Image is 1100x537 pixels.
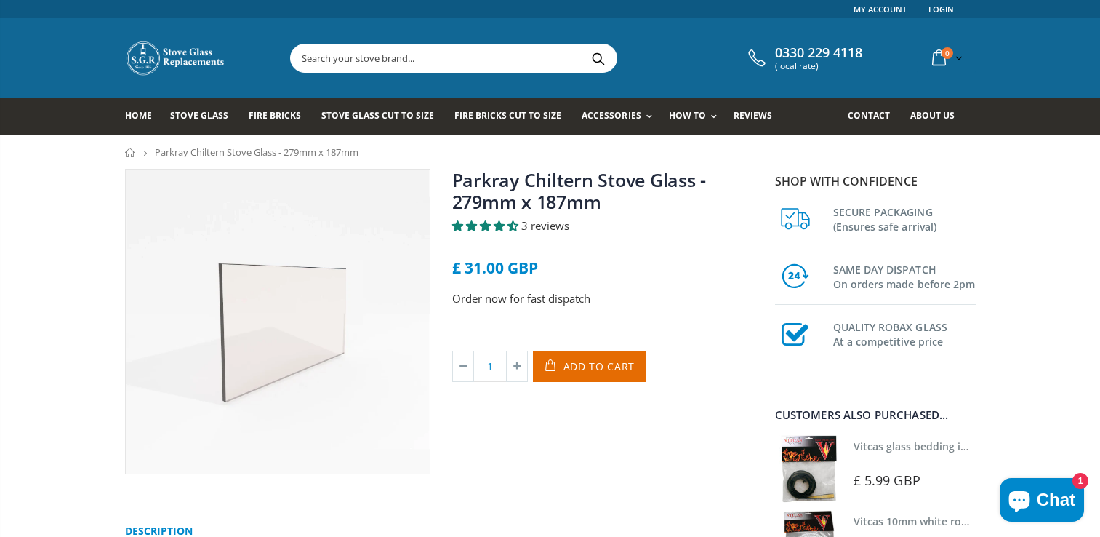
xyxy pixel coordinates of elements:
[170,109,228,122] span: Stove Glass
[669,109,706,122] span: How To
[563,359,635,373] span: Add to Cart
[155,146,358,159] span: Parkray Chiltern Stove Glass - 279mm x 187mm
[854,472,920,489] span: £ 5.99 GBP
[452,218,521,233] span: 4.67 stars
[452,290,758,307] p: Order now for fast dispatch
[669,98,724,135] a: How To
[582,98,659,135] a: Accessories
[170,98,239,135] a: Stove Glass
[533,351,647,382] button: Add to Cart
[910,98,965,135] a: About us
[942,47,953,59] span: 0
[125,148,136,157] a: Home
[833,260,976,292] h3: SAME DAY DISPATCH On orders made before 2pm
[775,61,862,71] span: (local rate)
[775,45,862,61] span: 0330 229 4118
[833,317,976,349] h3: QUALITY ROBAX GLASS At a competitive price
[833,202,976,234] h3: SECURE PACKAGING (Ensures safe arrival)
[926,44,965,72] a: 0
[126,170,430,474] img: verywiderectangularstoveglass_1294fa11-c704-47a4-b727-81edfb9f622a_800x_crop_center.webp
[775,435,843,503] img: Vitcas stove glass bedding in tape
[734,109,772,122] span: Reviews
[521,218,569,233] span: 3 reviews
[734,98,783,135] a: Reviews
[775,172,976,190] p: Shop with confidence
[452,258,538,278] span: £ 31.00 GBP
[454,109,561,122] span: Fire Bricks Cut To Size
[125,98,163,135] a: Home
[321,98,445,135] a: Stove Glass Cut To Size
[910,109,955,122] span: About us
[848,98,901,135] a: Contact
[249,109,301,122] span: Fire Bricks
[582,109,641,122] span: Accessories
[582,44,615,72] button: Search
[125,109,152,122] span: Home
[452,167,707,214] a: Parkray Chiltern Stove Glass - 279mm x 187mm
[848,109,890,122] span: Contact
[454,98,572,135] a: Fire Bricks Cut To Size
[775,410,976,421] div: Customers also purchased...
[995,478,1088,525] inbox-online-store-chat: Shopify online store chat
[291,44,779,72] input: Search your stove brand...
[249,98,312,135] a: Fire Bricks
[125,40,227,76] img: Stove Glass Replacement
[744,45,862,71] a: 0330 229 4118 (local rate)
[321,109,434,122] span: Stove Glass Cut To Size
